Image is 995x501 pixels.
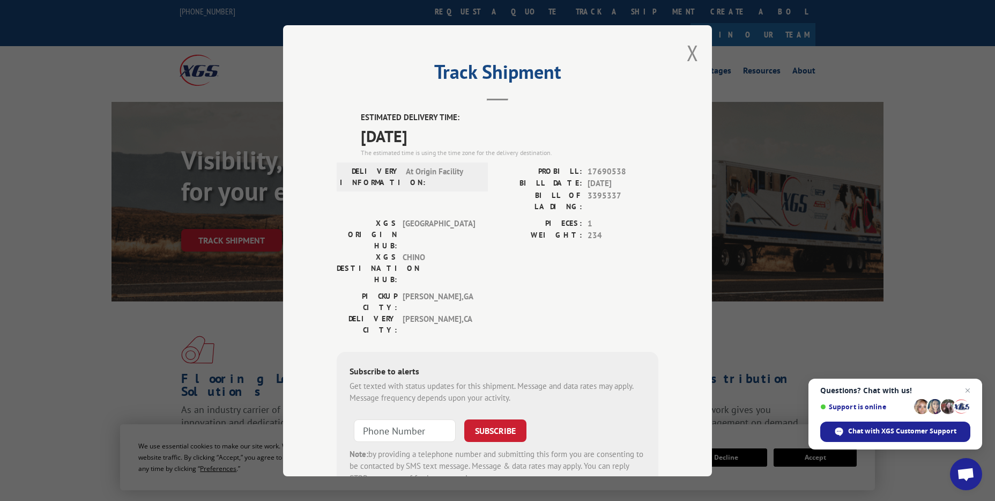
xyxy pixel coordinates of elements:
button: SUBSCRIBE [464,419,526,441]
span: [DATE] [361,123,658,148]
span: [PERSON_NAME] , GA [403,290,475,313]
label: PROBILL: [497,165,582,178]
label: WEIGHT: [497,230,582,242]
span: Chat with XGS Customer Support [848,426,956,436]
button: Close modal [687,39,699,67]
span: At Origin Facility [406,165,478,188]
label: BILL DATE: [497,178,582,190]
div: The estimated time is using the time zone for the delivery destination. [361,148,658,157]
label: DELIVERY CITY: [337,313,397,335]
h2: Track Shipment [337,64,658,85]
label: XGS DESTINATION HUB: [337,251,397,285]
div: Open chat [950,458,982,490]
strong: Note: [350,448,368,459]
span: [DATE] [588,178,658,190]
span: 17690538 [588,165,658,178]
label: DELIVERY INFORMATION: [340,165,400,188]
label: XGS ORIGIN HUB: [337,217,397,251]
label: ESTIMATED DELIVERY TIME: [361,112,658,124]
span: [PERSON_NAME] , CA [403,313,475,335]
span: 3395337 [588,189,658,212]
label: BILL OF LADING: [497,189,582,212]
span: Close chat [961,384,974,397]
div: Get texted with status updates for this shipment. Message and data rates may apply. Message frequ... [350,380,645,404]
div: by providing a telephone number and submitting this form you are consenting to be contacted by SM... [350,448,645,484]
span: 1 [588,217,658,230]
span: [GEOGRAPHIC_DATA] [403,217,475,251]
span: Questions? Chat with us! [820,386,970,395]
div: Subscribe to alerts [350,364,645,380]
label: PIECES: [497,217,582,230]
input: Phone Number [354,419,456,441]
span: Support is online [820,403,910,411]
label: PICKUP CITY: [337,290,397,313]
div: Chat with XGS Customer Support [820,422,970,442]
span: CHINO [403,251,475,285]
span: 234 [588,230,658,242]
